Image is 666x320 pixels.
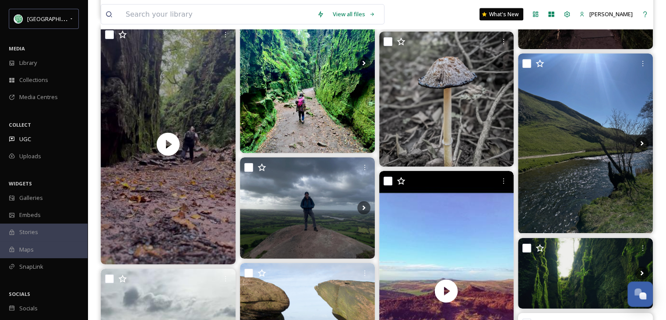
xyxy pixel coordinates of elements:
input: Search your library [121,5,313,24]
img: Summer adventures were amazing, but I’m so ready to spend winter in the peaks ❄️ 📍Dovedale Steppi... [518,53,653,233]
span: WIDGETS [9,180,32,187]
img: Facebook%20Icon.png [14,14,23,23]
span: SnapLink [19,263,43,271]
span: [PERSON_NAME] [589,10,633,18]
span: Embeds [19,211,41,219]
span: Collections [19,76,48,84]
span: Media Centres [19,93,58,101]
span: COLLECT [9,121,31,128]
img: An amazing looking Mushroom / toadstool at #rudyardlake earlier today #nature #staffordshire [379,32,514,167]
a: What's New [479,8,523,21]
span: [GEOGRAPHIC_DATA] [27,14,83,23]
span: Socials [19,304,38,313]
span: SOCIALS [9,291,30,297]
span: Stories [19,228,38,236]
img: Braved the storm on Sunday and took a walk over Hens cloud and The Roaches then took refuge from ... [240,157,375,259]
span: Maps [19,245,34,254]
img: Lud's Church, UK, summer "25 #uk #england #peakdistrictnationalpark #ludschurch #reddigitalcinema... [518,238,653,309]
span: Library [19,59,37,67]
img: thumbnail [101,25,236,265]
span: Galleries [19,194,43,202]
a: [PERSON_NAME] [575,6,637,23]
span: MEDIA [9,45,25,52]
a: View all files [328,6,380,23]
span: Uploads [19,152,41,160]
span: UGC [19,135,31,143]
button: Open Chat [627,281,653,307]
